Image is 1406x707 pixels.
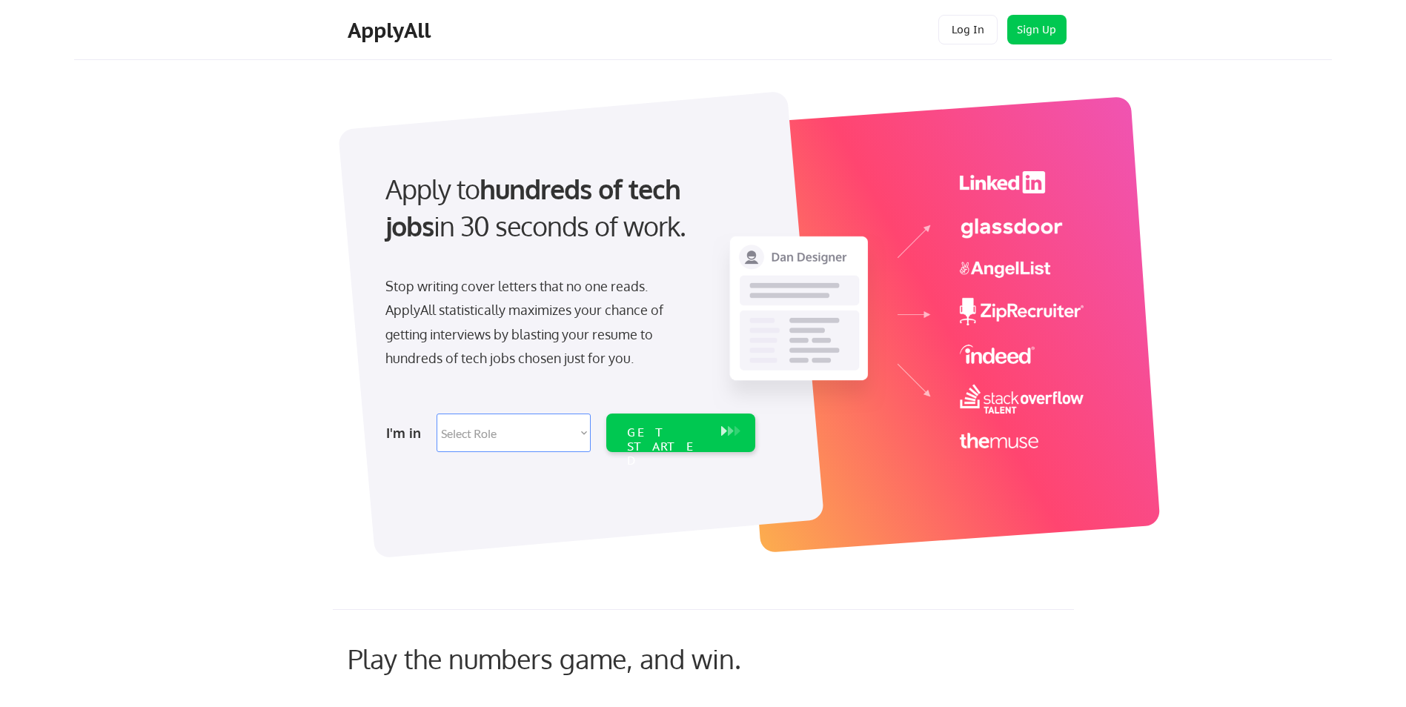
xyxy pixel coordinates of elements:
div: Stop writing cover letters that no one reads. ApplyAll statistically maximizes your chance of get... [385,274,690,371]
button: Log In [938,15,998,44]
button: Sign Up [1007,15,1067,44]
strong: hundreds of tech jobs [385,172,687,242]
div: Apply to in 30 seconds of work. [385,170,749,245]
div: GET STARTED [627,425,706,468]
div: ApplyAll [348,18,435,43]
div: Play the numbers game, and win. [348,643,807,674]
div: I'm in [386,421,428,445]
